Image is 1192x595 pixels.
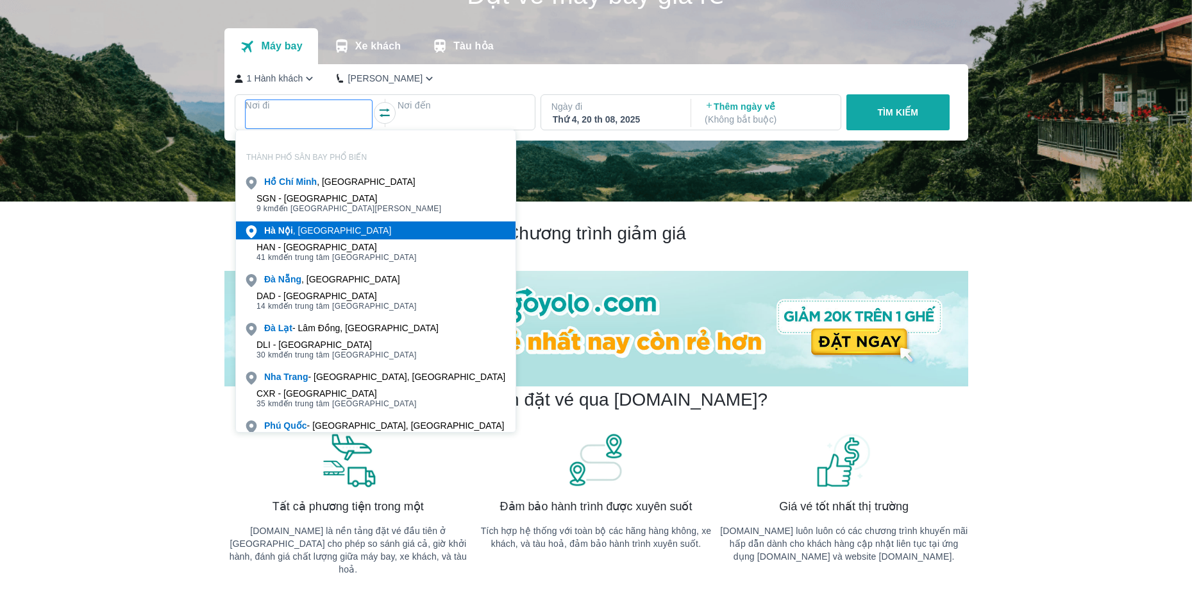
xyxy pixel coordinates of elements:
[256,242,417,252] div: HAN - [GEOGRAPHIC_DATA]
[256,340,417,350] div: DLI - [GEOGRAPHIC_DATA]
[236,152,516,162] p: THÀNH PHỐ SÂN BAY PHỔ BIẾN
[278,225,293,236] b: Nội
[264,420,281,431] b: Phú
[472,524,720,550] p: Tích hợp hệ thống với toàn bộ các hãng hàng không, xe khách, và tàu hoả, đảm bảo hành trình xuyên...
[264,175,416,188] div: , [GEOGRAPHIC_DATA]
[348,72,423,85] p: [PERSON_NAME]
[256,253,279,262] span: 41 km
[337,72,436,85] button: [PERSON_NAME]
[256,302,279,311] span: 14 km
[224,524,473,576] p: [DOMAIN_NAME] là nền tảng đặt vé đầu tiên ở [GEOGRAPHIC_DATA] cho phép so sánh giá cả, giờ khởi h...
[551,100,678,113] p: Ngày đi
[264,323,276,333] b: Đà
[264,273,400,286] div: , [GEOGRAPHIC_DATA]
[256,193,442,203] div: SGN - [GEOGRAPHIC_DATA]
[224,271,968,386] img: banner-home
[264,370,505,383] div: - [GEOGRAPHIC_DATA], [GEOGRAPHIC_DATA]
[256,399,417,409] span: đến trung tâm [GEOGRAPHIC_DATA]
[256,350,417,360] span: đến trung tâm [GEOGRAPHIC_DATA]
[278,274,301,284] b: Nẵng
[500,499,693,514] span: Đảm bảo hành trình được xuyên suốt
[279,177,294,187] b: Chí
[256,252,417,263] span: đến trung tâm [GEOGRAPHIC_DATA]
[264,225,276,236] b: Hà
[247,72,303,85] p: 1 Hành khách
[815,432,873,488] img: banner
[319,432,377,488] img: banner
[264,177,276,187] b: Hồ
[256,203,442,214] span: đến [GEOGRAPHIC_DATA][PERSON_NAME]
[261,40,302,53] p: Máy bay
[224,28,509,64] div: transportation tabs
[398,99,525,112] p: Nơi đến
[246,99,373,112] p: Nơi đi
[264,372,281,382] b: Nha
[296,177,317,187] b: Minh
[256,388,417,399] div: CXR - [GEOGRAPHIC_DATA]
[256,301,417,311] span: đến trung tâm [GEOGRAPHIC_DATA]
[553,113,677,126] div: Thứ 4, 20 th 08, 2025
[224,222,968,245] h2: Chương trình giảm giá
[567,432,625,488] img: banner
[779,499,909,514] span: Giá vé tốt nhất thị trường
[235,72,317,85] button: 1 Hành khách
[705,113,829,126] p: ( Không bắt buộc )
[256,291,417,301] div: DAD - [GEOGRAPHIC_DATA]
[278,323,292,333] b: Lạt
[705,100,829,126] p: Thêm ngày về
[264,322,439,334] div: - Lâm Đồng, [GEOGRAPHIC_DATA]
[453,40,494,53] p: Tàu hỏa
[264,224,391,237] div: , [GEOGRAPHIC_DATA]
[720,524,968,563] p: [DOMAIN_NAME] luôn luôn có các chương trình khuyến mãi hấp dẫn dành cho khách hàng cập nhật liên ...
[256,399,279,408] span: 35 km
[355,40,401,53] p: Xe khách
[264,419,504,432] div: - [GEOGRAPHIC_DATA], [GEOGRAPHIC_DATA]
[264,274,276,284] b: Đà
[256,204,274,213] span: 9 km
[283,372,308,382] b: Trang
[424,388,768,411] h2: Tại sao nên đặt vé qua [DOMAIN_NAME]?
[256,350,279,359] span: 30 km
[273,499,424,514] span: Tất cả phương tiện trong một
[283,420,306,431] b: Quốc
